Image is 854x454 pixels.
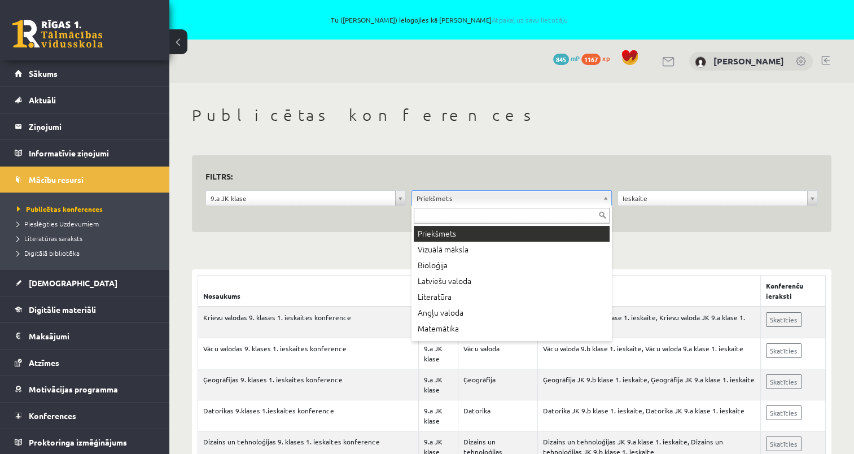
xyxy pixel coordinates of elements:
div: Literatūra [414,289,610,305]
div: Latviešu valoda [414,273,610,289]
div: Bioloģija [414,257,610,273]
div: Latvijas un pasaules vēsture [414,337,610,352]
div: Matemātika [414,321,610,337]
div: Vizuālā māksla [414,242,610,257]
div: Priekšmets [414,226,610,242]
div: Angļu valoda [414,305,610,321]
